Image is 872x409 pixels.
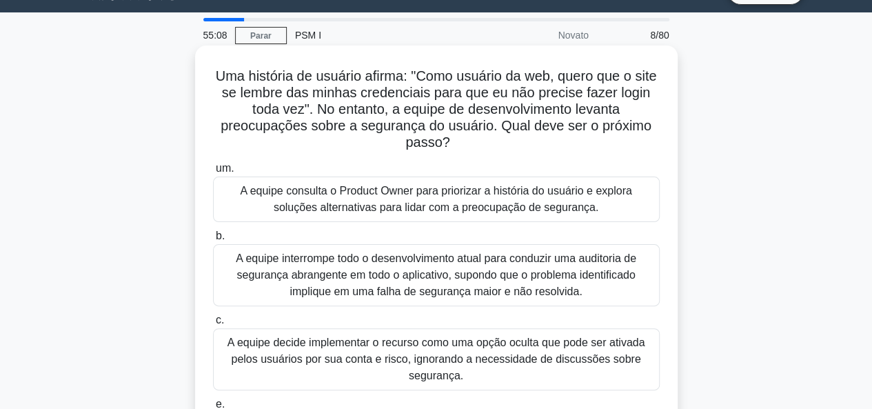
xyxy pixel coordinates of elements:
[216,230,225,241] font: b.
[203,30,227,41] font: 55:08
[558,30,588,41] font: Novato
[236,252,636,297] font: A equipe interrompe todo o desenvolvimento atual para conduzir uma auditoria de segurança abrange...
[216,68,657,150] font: Uma história de usuário afirma: "Como usuário da web, quero que o site se lembre das minhas crede...
[216,162,234,174] font: um.
[250,31,272,41] font: Parar
[240,185,631,213] font: A equipe consulta o Product Owner para priorizar a história do usuário e explora soluções alterna...
[227,337,645,381] font: A equipe decide implementar o recurso como uma opção oculta que pode ser ativada pelos usuários p...
[650,30,669,41] font: 8/80
[216,314,224,326] font: c.
[235,27,287,44] a: Parar
[295,30,321,41] font: PSM I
